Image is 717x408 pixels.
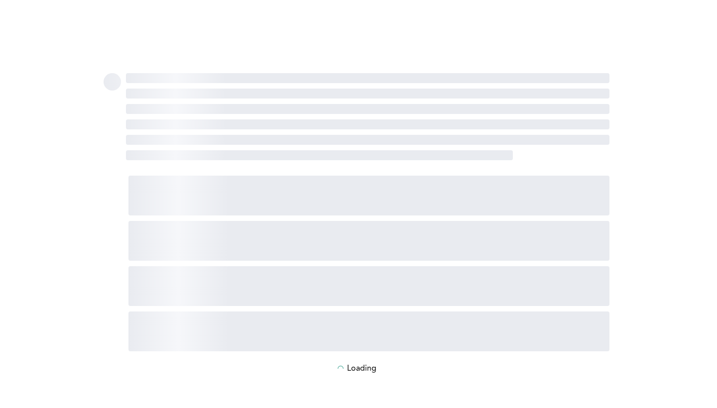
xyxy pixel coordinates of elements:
[126,119,609,129] span: ‌
[128,221,609,261] span: ‌
[128,266,609,306] span: ‌
[126,89,609,99] span: ‌
[126,150,513,160] span: ‌
[347,364,376,373] p: Loading
[126,135,609,145] span: ‌
[126,73,609,83] span: ‌
[104,73,121,91] span: ‌
[128,176,609,215] span: ‌
[128,311,609,351] span: ‌
[126,104,609,114] span: ‌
